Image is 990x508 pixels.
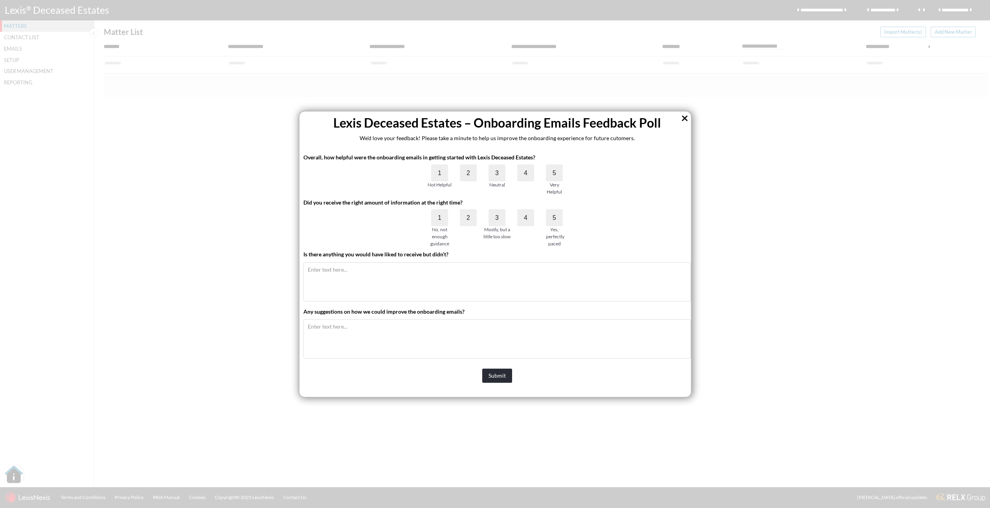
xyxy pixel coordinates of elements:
[489,164,505,181] label: 3
[303,115,691,130] h2: Lexis Deceased Estates – Onboarding Emails Feedback Poll
[482,369,512,383] button: Submit
[483,226,511,240] div: Mostly, but a little too slow
[431,209,448,226] label: 1
[425,181,454,188] div: Not Helpful
[517,164,534,181] label: 4
[483,181,511,188] div: Neutral
[303,134,691,142] p: We’d love your feedback! Please take a minute to help us improve the onboarding experience for fu...
[517,209,534,226] label: 4
[546,209,563,226] label: 5
[460,209,477,226] label: 2
[425,226,454,247] div: No, not enough guidance
[489,209,505,226] label: 3
[303,308,465,315] strong: Any suggestions on how we could improve the onboarding emails?
[303,251,448,258] strong: Is there anything you would have liked to receive but didn’t?
[431,164,448,181] label: 1
[460,164,477,181] label: 2
[303,199,463,206] strong: Did you receive the right amount of information at the right time?
[681,111,689,124] button: Close
[546,181,563,196] div: Very Helpful
[546,226,563,247] div: Yes, perfectly paced
[546,164,563,181] label: 5
[303,154,535,161] strong: Overall, how helpful were the onboarding emails in getting started with Lexis Deceased Estates?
